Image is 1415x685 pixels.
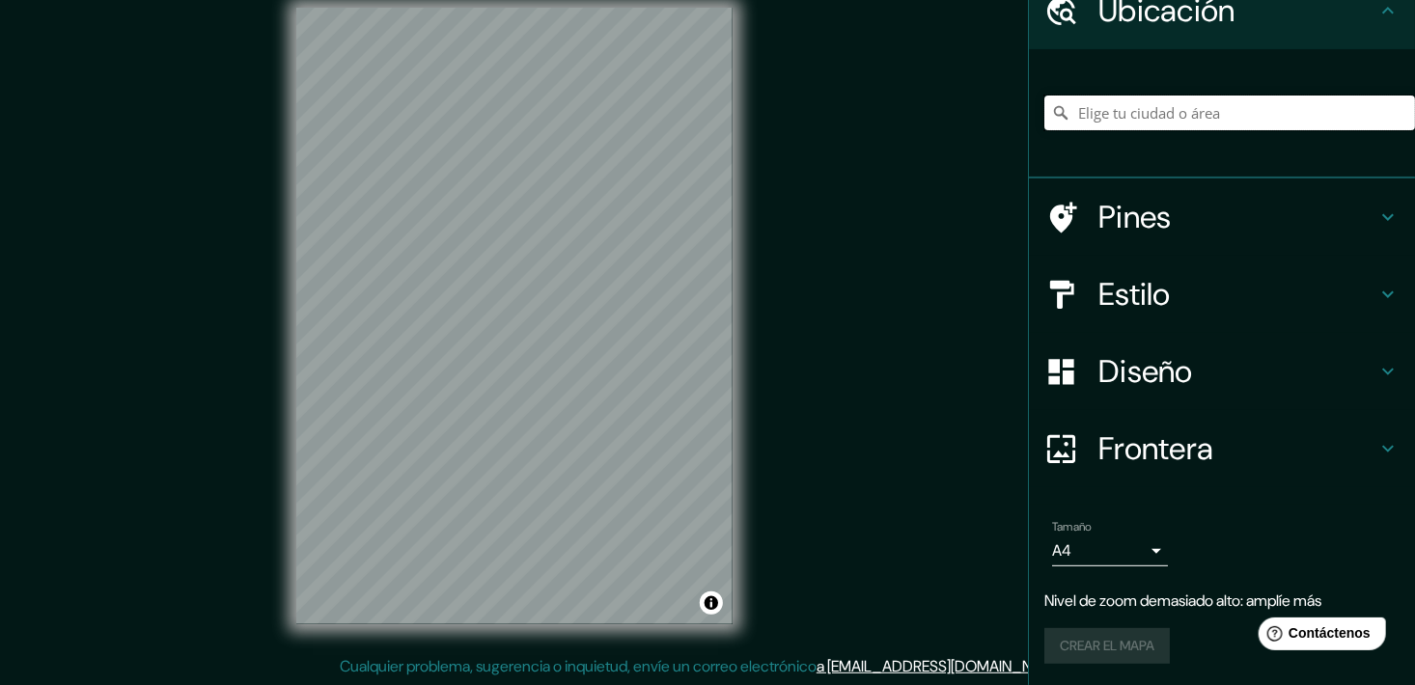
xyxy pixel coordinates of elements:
[340,655,1068,678] p: Cualquier problema, sugerencia o inquietud, envíe un correo electrónico .
[1029,178,1415,256] div: Pines
[1052,519,1092,535] label: Tamaño
[296,8,733,624] canvas: Mapa
[1044,589,1400,613] p: Nivel de zoom demasiado alto: amplíe más
[1029,256,1415,333] div: Estilo
[1098,429,1376,468] h4: Frontera
[1029,410,1415,487] div: Frontera
[1044,96,1415,130] input: Elige tu ciudad o área
[1098,275,1376,314] h4: Estilo
[1098,198,1376,236] h4: Pines
[1052,535,1168,566] div: A4
[1098,352,1376,391] h4: Diseño
[1243,610,1394,664] iframe: Help widget launcher
[1029,333,1415,410] div: Diseño
[817,656,1066,676] a: a [EMAIL_ADDRESS][DOMAIN_NAME]
[700,591,723,615] button: Alternar atribución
